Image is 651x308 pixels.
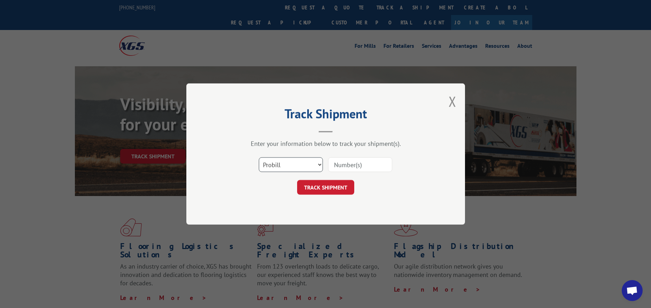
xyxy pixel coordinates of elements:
[297,180,354,195] button: TRACK SHIPMENT
[449,92,456,111] button: Close modal
[221,109,430,122] h2: Track Shipment
[622,280,643,301] a: Open chat
[221,140,430,148] div: Enter your information below to track your shipment(s).
[328,157,392,172] input: Number(s)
